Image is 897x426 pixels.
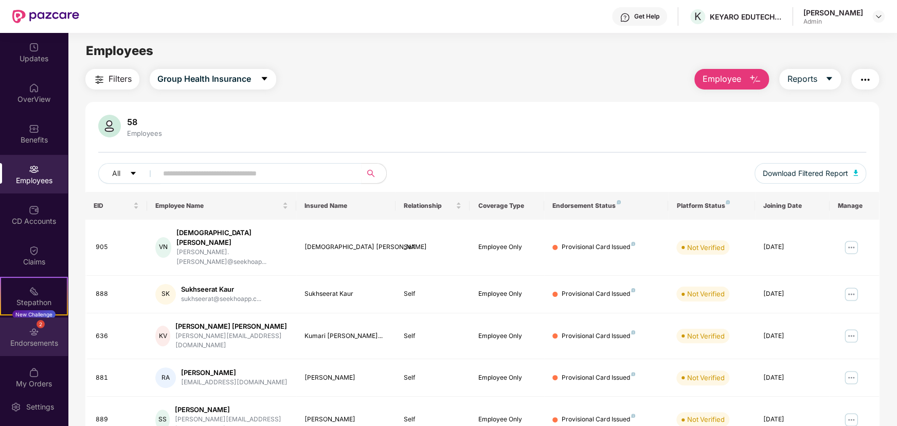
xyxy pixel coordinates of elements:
[787,73,817,85] span: Reports
[763,289,821,299] div: [DATE]
[763,373,821,383] div: [DATE]
[125,117,164,127] div: 58
[86,43,153,58] span: Employees
[478,289,536,299] div: Employee Only
[830,192,880,220] th: Manage
[552,202,660,210] div: Endorsement Status
[109,73,132,85] span: Filters
[29,286,39,296] img: svg+xml;base64,PHN2ZyB4bWxucz0iaHR0cDovL3d3dy53My5vcmcvMjAwMC9zdmciIHdpZHRoPSIyMSIgaGVpZ2h0PSIyMC...
[175,405,288,415] div: [PERSON_NAME]
[404,331,462,341] div: Self
[96,331,139,341] div: 636
[181,368,288,378] div: [PERSON_NAME]
[478,242,536,252] div: Employee Only
[96,242,139,252] div: 905
[155,202,280,210] span: Employee Name
[803,8,863,17] div: [PERSON_NAME]
[710,12,782,22] div: KEYARO EDUTECH PRIVATE LIMITED
[304,331,387,341] div: Kumari [PERSON_NAME]...
[29,123,39,134] img: svg+xml;base64,PHN2ZyBpZD0iQmVuZWZpdHMiIHhtbG5zPSJodHRwOi8vd3d3LnczLm9yZy8yMDAwL3N2ZyIgd2lkdGg9Ij...
[687,289,724,299] div: Not Verified
[470,192,544,220] th: Coverage Type
[478,331,536,341] div: Employee Only
[687,242,724,253] div: Not Verified
[874,12,883,21] img: svg+xml;base64,PHN2ZyBpZD0iRHJvcGRvd24tMzJ4MzIiIHhtbG5zPSJodHRwOi8vd3d3LnczLm9yZy8yMDAwL3N2ZyIgd2...
[404,415,462,424] div: Self
[176,228,288,247] div: [DEMOGRAPHIC_DATA] [PERSON_NAME]
[361,163,387,184] button: search
[843,286,859,303] img: manageButton
[304,242,387,252] div: [DEMOGRAPHIC_DATA] [PERSON_NAME]
[631,414,635,418] img: svg+xml;base64,PHN2ZyB4bWxucz0iaHR0cDovL3d3dy53My5vcmcvMjAwMC9zdmciIHdpZHRoPSI4IiBoZWlnaHQ9IjgiIH...
[85,192,148,220] th: EID
[404,242,462,252] div: Self
[631,372,635,376] img: svg+xml;base64,PHN2ZyB4bWxucz0iaHR0cDovL3d3dy53My5vcmcvMjAwMC9zdmciIHdpZHRoPSI4IiBoZWlnaHQ9IjgiIH...
[304,373,387,383] div: [PERSON_NAME]
[96,373,139,383] div: 881
[562,331,635,341] div: Provisional Card Issued
[687,331,724,341] div: Not Verified
[631,242,635,246] img: svg+xml;base64,PHN2ZyB4bWxucz0iaHR0cDovL3d3dy53My5vcmcvMjAwMC9zdmciIHdpZHRoPSI4IiBoZWlnaHQ9IjgiIH...
[176,247,288,267] div: [PERSON_NAME].[PERSON_NAME]@seekhoap...
[155,237,171,258] div: VN
[843,328,859,344] img: manageButton
[763,415,821,424] div: [DATE]
[702,73,741,85] span: Employee
[181,294,261,304] div: sukhseerat@seekhoapp.c...
[85,69,139,90] button: Filters
[37,320,45,328] div: 2
[763,331,821,341] div: [DATE]
[631,330,635,334] img: svg+xml;base64,PHN2ZyB4bWxucz0iaHR0cDovL3d3dy53My5vcmcvMjAwMC9zdmciIHdpZHRoPSI4IiBoZWlnaHQ9IjgiIH...
[96,415,139,424] div: 889
[29,367,39,378] img: svg+xml;base64,PHN2ZyBpZD0iTXlfT3JkZXJzIiBkYXRhLW5hbWU9Ik15IE9yZGVycyIgeG1sbnM9Imh0dHA6Ly93d3cudz...
[694,69,769,90] button: Employee
[843,369,859,386] img: manageButton
[181,378,288,387] div: [EMAIL_ADDRESS][DOMAIN_NAME]
[361,169,381,177] span: search
[155,367,176,388] div: RA
[404,202,454,210] span: Relationship
[396,192,470,220] th: Relationship
[755,192,830,220] th: Joining Date
[859,74,871,86] img: svg+xml;base64,PHN2ZyB4bWxucz0iaHR0cDovL3d3dy53My5vcmcvMjAwMC9zdmciIHdpZHRoPSIyNCIgaGVpZ2h0PSIyNC...
[803,17,863,26] div: Admin
[130,170,137,178] span: caret-down
[404,289,462,299] div: Self
[11,402,21,412] img: svg+xml;base64,PHN2ZyBpZD0iU2V0dGluZy0yMHgyMCIgeG1sbnM9Imh0dHA6Ly93d3cudzMub3JnLzIwMDAvc3ZnIiB3aW...
[29,245,39,256] img: svg+xml;base64,PHN2ZyBpZD0iQ2xhaW0iIHhtbG5zPSJodHRwOi8vd3d3LnczLm9yZy8yMDAwL3N2ZyIgd2lkdGg9IjIwIi...
[147,192,296,220] th: Employee Name
[676,202,747,210] div: Platform Status
[125,129,164,137] div: Employees
[687,372,724,383] div: Not Verified
[755,163,867,184] button: Download Filtered Report
[404,373,462,383] div: Self
[155,284,176,305] div: SK
[98,163,161,184] button: Allcaret-down
[562,415,635,424] div: Provisional Card Issued
[29,164,39,174] img: svg+xml;base64,PHN2ZyBpZD0iRW1wbG95ZWVzIiB4bWxucz0iaHR0cDovL3d3dy53My5vcmcvMjAwMC9zdmciIHdpZHRoPS...
[843,239,859,256] img: manageButton
[150,69,276,90] button: Group Health Insurancecaret-down
[96,289,139,299] div: 888
[304,415,387,424] div: [PERSON_NAME]
[617,200,621,204] img: svg+xml;base64,PHN2ZyB4bWxucz0iaHR0cDovL3d3dy53My5vcmcvMjAwMC9zdmciIHdpZHRoPSI4IiBoZWlnaHQ9IjgiIH...
[694,10,701,23] span: K
[763,168,848,179] span: Download Filtered Report
[175,331,288,351] div: [PERSON_NAME][EMAIL_ADDRESS][DOMAIN_NAME]
[478,373,536,383] div: Employee Only
[12,10,79,23] img: New Pazcare Logo
[779,69,841,90] button: Reportscaret-down
[1,297,67,308] div: Stepathon
[634,12,659,21] div: Get Help
[631,288,635,292] img: svg+xml;base64,PHN2ZyB4bWxucz0iaHR0cDovL3d3dy53My5vcmcvMjAwMC9zdmciIHdpZHRoPSI4IiBoZWlnaHQ9IjgiIH...
[260,75,268,84] span: caret-down
[175,322,288,331] div: [PERSON_NAME] [PERSON_NAME]
[29,205,39,215] img: svg+xml;base64,PHN2ZyBpZD0iQ0RfQWNjb3VudHMiIGRhdGEtbmFtZT0iQ0QgQWNjb3VudHMiIHhtbG5zPSJodHRwOi8vd3...
[155,326,170,346] div: KV
[29,42,39,52] img: svg+xml;base64,PHN2ZyBpZD0iVXBkYXRlZCIgeG1sbnM9Imh0dHA6Ly93d3cudzMub3JnLzIwMDAvc3ZnIiB3aWR0aD0iMj...
[93,74,105,86] img: svg+xml;base64,PHN2ZyB4bWxucz0iaHR0cDovL3d3dy53My5vcmcvMjAwMC9zdmciIHdpZHRoPSIyNCIgaGVpZ2h0PSIyNC...
[304,289,387,299] div: Sukhseerat Kaur
[29,327,39,337] img: svg+xml;base64,PHN2ZyBpZD0iRW5kb3JzZW1lbnRzIiB4bWxucz0iaHR0cDovL3d3dy53My5vcmcvMjAwMC9zdmciIHdpZH...
[112,168,120,179] span: All
[23,402,57,412] div: Settings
